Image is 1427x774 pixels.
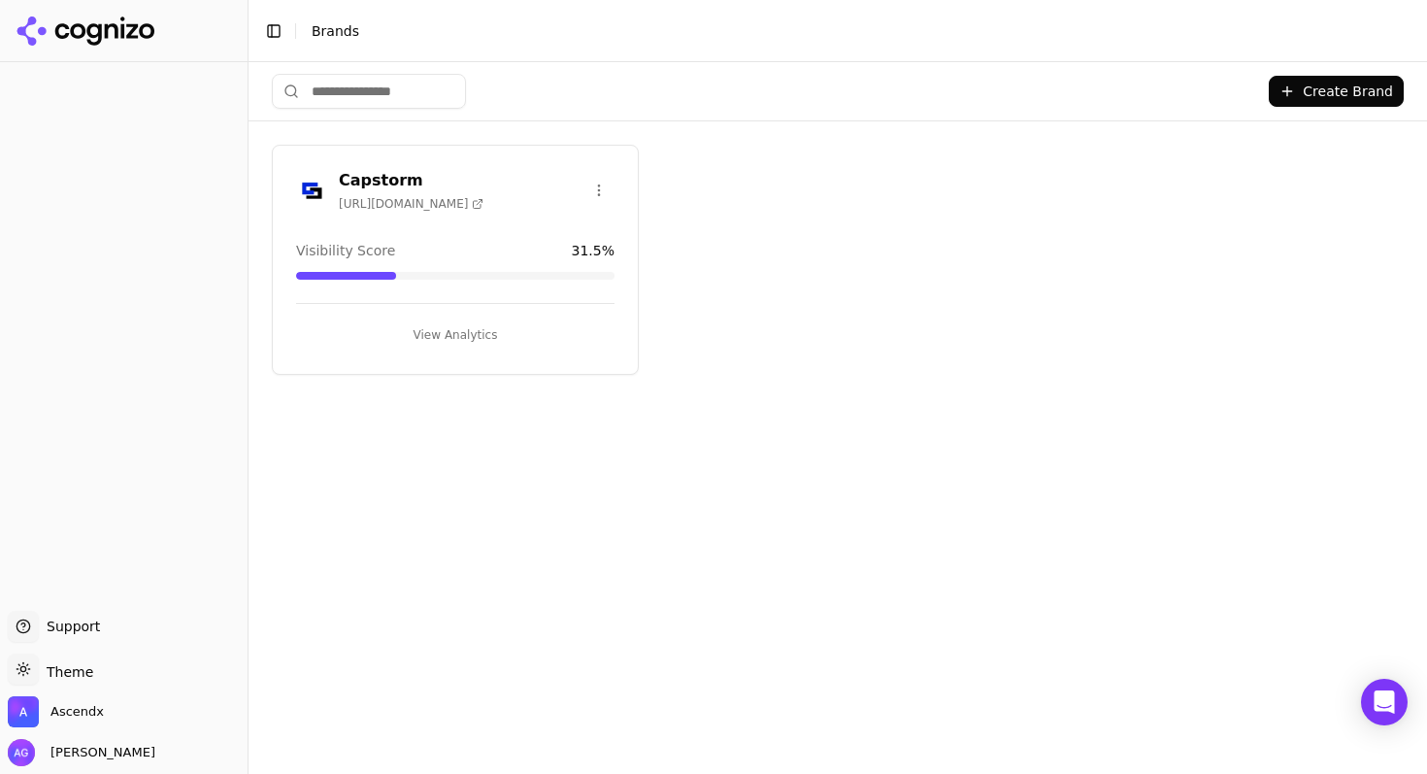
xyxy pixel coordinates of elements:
[1269,76,1404,107] button: Create Brand
[339,196,483,212] span: [URL][DOMAIN_NAME]
[43,744,155,761] span: [PERSON_NAME]
[339,169,483,192] h3: Capstorm
[296,241,395,260] span: Visibility Score
[8,739,35,766] img: Amy Grenham
[39,617,100,636] span: Support
[50,703,104,721] span: Ascendx
[8,696,104,727] button: Open organization switcher
[296,175,327,206] img: Capstorm
[8,739,155,766] button: Open user button
[39,664,93,680] span: Theme
[296,320,614,351] button: View Analytics
[312,23,359,39] span: Brands
[312,21,1373,41] nav: breadcrumb
[572,241,614,260] span: 31.5 %
[8,696,39,727] img: Ascendx
[1361,679,1408,725] div: Open Intercom Messenger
